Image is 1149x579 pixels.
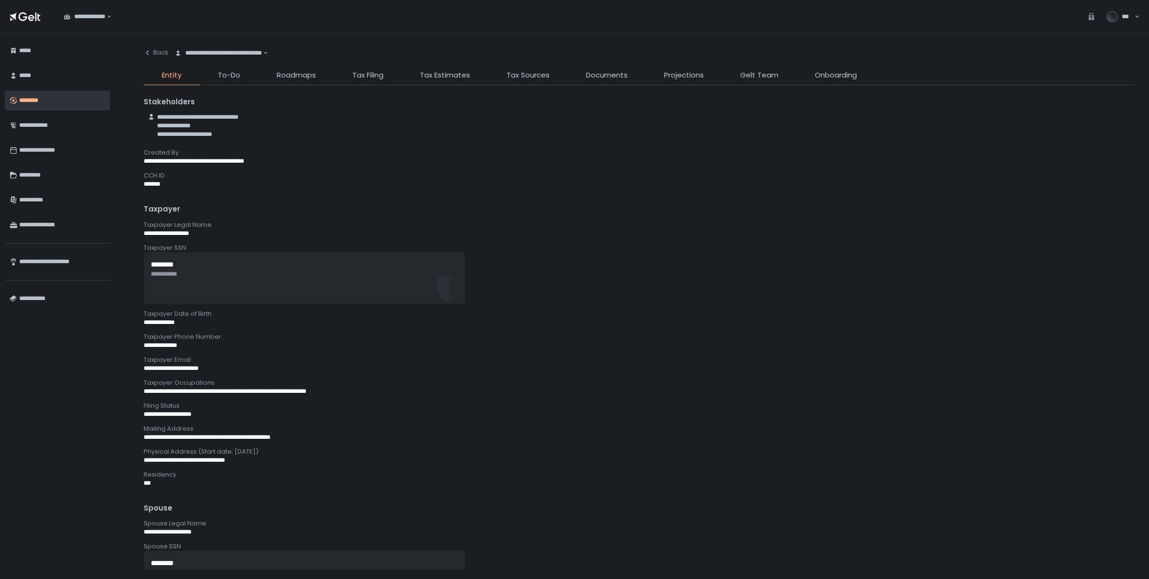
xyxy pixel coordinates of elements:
[162,70,181,81] span: Entity
[144,43,169,62] button: Back
[277,70,316,81] span: Roadmaps
[218,70,240,81] span: To-Do
[144,244,1136,252] div: Taxpayer SSN
[144,379,1136,387] div: Taxpayer Occupations
[144,356,1136,364] div: Taxpayer Email
[144,148,1136,157] div: Created By
[144,221,1136,229] div: Taxpayer Legal Name
[144,470,1136,479] div: Residency
[144,503,1136,514] div: Spouse
[144,310,1136,318] div: Taxpayer Date of Birth
[352,70,383,81] span: Tax Filing
[144,519,1136,528] div: Spouse Legal Name
[144,542,1136,551] div: Spouse SSN
[815,70,857,81] span: Onboarding
[586,70,628,81] span: Documents
[144,48,169,57] div: Back
[105,12,106,22] input: Search for option
[664,70,704,81] span: Projections
[144,401,1136,410] div: Filing Status
[420,70,470,81] span: Tax Estimates
[169,43,268,63] div: Search for option
[144,204,1136,215] div: Taxpayer
[144,424,1136,433] div: Mailing Address
[507,70,550,81] span: Tax Sources
[144,333,1136,341] div: Taxpayer Phone Number
[740,70,778,81] span: Gelt Team
[144,97,1136,108] div: Stakeholders
[57,7,112,27] div: Search for option
[144,447,1136,456] div: Physical Address (Start date: [DATE])
[144,171,1136,180] div: CCH ID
